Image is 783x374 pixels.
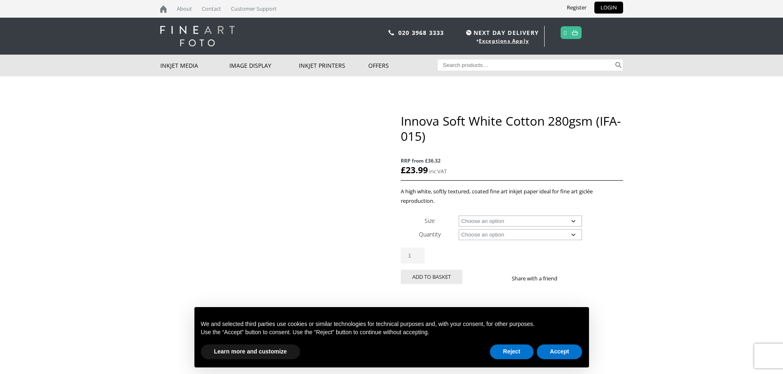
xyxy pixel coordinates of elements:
[160,55,230,76] a: Inkjet Media
[425,217,435,225] label: Size
[401,164,428,176] bdi: 23.99
[201,320,582,328] p: We and selected third parties use cookies or similar technologies for technical purposes and, wit...
[401,248,425,264] input: Product quantity
[229,55,299,76] a: Image Display
[398,29,444,37] a: 020 3968 3333
[512,274,567,283] p: Share with a friend
[401,156,623,165] span: RRP from £36.32
[201,328,582,337] p: Use the “Accept” button to consent. Use the “Reject” button to continue without accepting.
[572,30,578,35] img: basket.svg
[614,60,623,71] button: Search
[561,2,593,14] a: Register
[594,2,623,14] a: LOGIN
[401,164,406,176] span: £
[464,28,539,37] span: NEXT DAY DELIVERY
[419,230,441,238] label: Quantity
[388,30,394,35] img: phone.svg
[479,37,529,44] a: Exceptions Apply
[537,344,582,359] button: Accept
[401,270,462,284] button: Add to basket
[299,55,368,76] a: Inkjet Printers
[564,27,567,39] a: 0
[490,344,534,359] button: Reject
[368,55,438,76] a: Offers
[401,187,623,206] p: A high white, softly textured, coated fine art inkjet paper ideal for fine art giclée reproduction.
[160,26,235,46] img: logo-white.svg
[401,113,623,144] h1: Innova Soft White Cotton 280gsm (IFA-015)
[438,60,614,71] input: Search products…
[188,301,596,374] div: Notice
[201,344,300,359] button: Learn more and customize
[466,30,471,35] img: time.svg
